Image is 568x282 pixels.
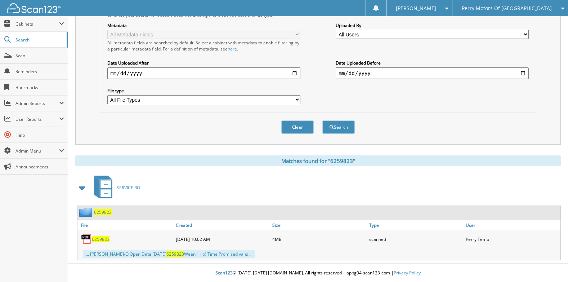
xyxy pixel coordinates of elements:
span: 6259823 [166,251,184,257]
span: Bookmarks [15,84,64,91]
span: Reminders [15,69,64,75]
a: User [464,220,560,230]
label: Metadata [107,22,300,28]
span: Announcements [15,164,64,170]
img: folder2.png [79,208,94,217]
div: 4MB [270,232,367,246]
span: Admin Reports [15,100,59,106]
button: Search [322,120,355,134]
a: Size [270,220,367,230]
a: 6259823 [92,236,109,242]
input: end [336,67,528,79]
div: All metadata fields are searched by default. Select a cabinet with metadata to enable filtering b... [107,40,300,52]
span: [PERSON_NAME] [396,6,436,10]
iframe: Chat Widget [532,247,568,282]
div: [DATE] 10:02 AM [174,232,270,246]
span: Help [15,132,64,138]
span: Admin Menu [15,148,59,154]
img: PDF.png [81,234,92,244]
a: File [77,220,174,230]
span: User Reports [15,116,59,122]
div: © [DATE]-[DATE] [DOMAIN_NAME]. All rights reserved | appg04-scan123-com | [68,264,568,282]
a: SERVICE RO [90,173,140,202]
span: Perry Motors Of [GEOGRAPHIC_DATA] [462,6,552,10]
div: Matches found for "6259823" [75,155,561,166]
label: Date Uploaded Before [336,60,528,66]
label: Uploaded By [336,22,528,28]
div: ... [PERSON_NAME]/O Open Date [DATE] Ween | iio) Time Promised vans ... [83,250,255,258]
img: scan123-logo-white.svg [7,3,61,13]
label: Date Uploaded After [107,60,300,66]
a: here [228,46,237,52]
span: SERVICE RO [117,185,140,191]
button: Clear [281,120,314,134]
span: Search [15,37,63,43]
label: File type [107,88,300,94]
a: Privacy Policy [394,270,421,276]
span: Scan [15,53,64,59]
div: Perry Temp [464,232,560,246]
input: start [107,67,300,79]
a: 6259823 [94,209,112,215]
span: Cabinets [15,21,59,27]
span: Scan123 [215,270,233,276]
a: Type [367,220,464,230]
div: scanned [367,232,464,246]
a: Created [174,220,270,230]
